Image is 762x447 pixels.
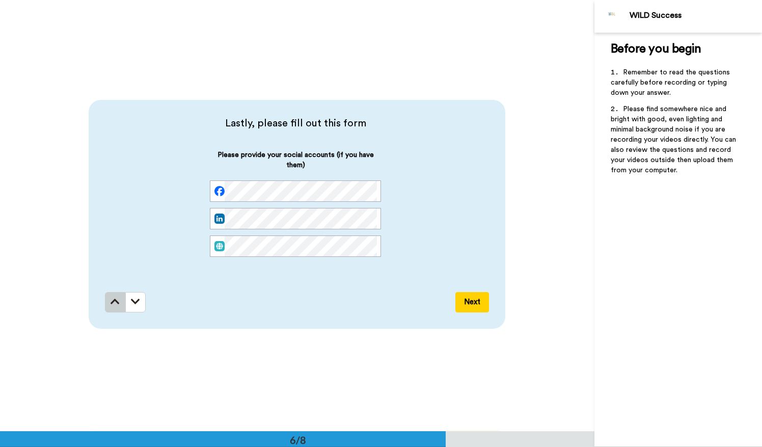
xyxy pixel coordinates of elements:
[611,106,738,174] span: Please find somewhere nice and bright with good, even lighting and minimal background noise if yo...
[611,69,732,96] span: Remember to read the questions carefully before recording or typing down your answer.
[630,11,761,20] div: WILD Success
[611,43,701,55] span: Before you begin
[600,4,624,29] img: Profile Image
[274,433,322,447] div: 6/8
